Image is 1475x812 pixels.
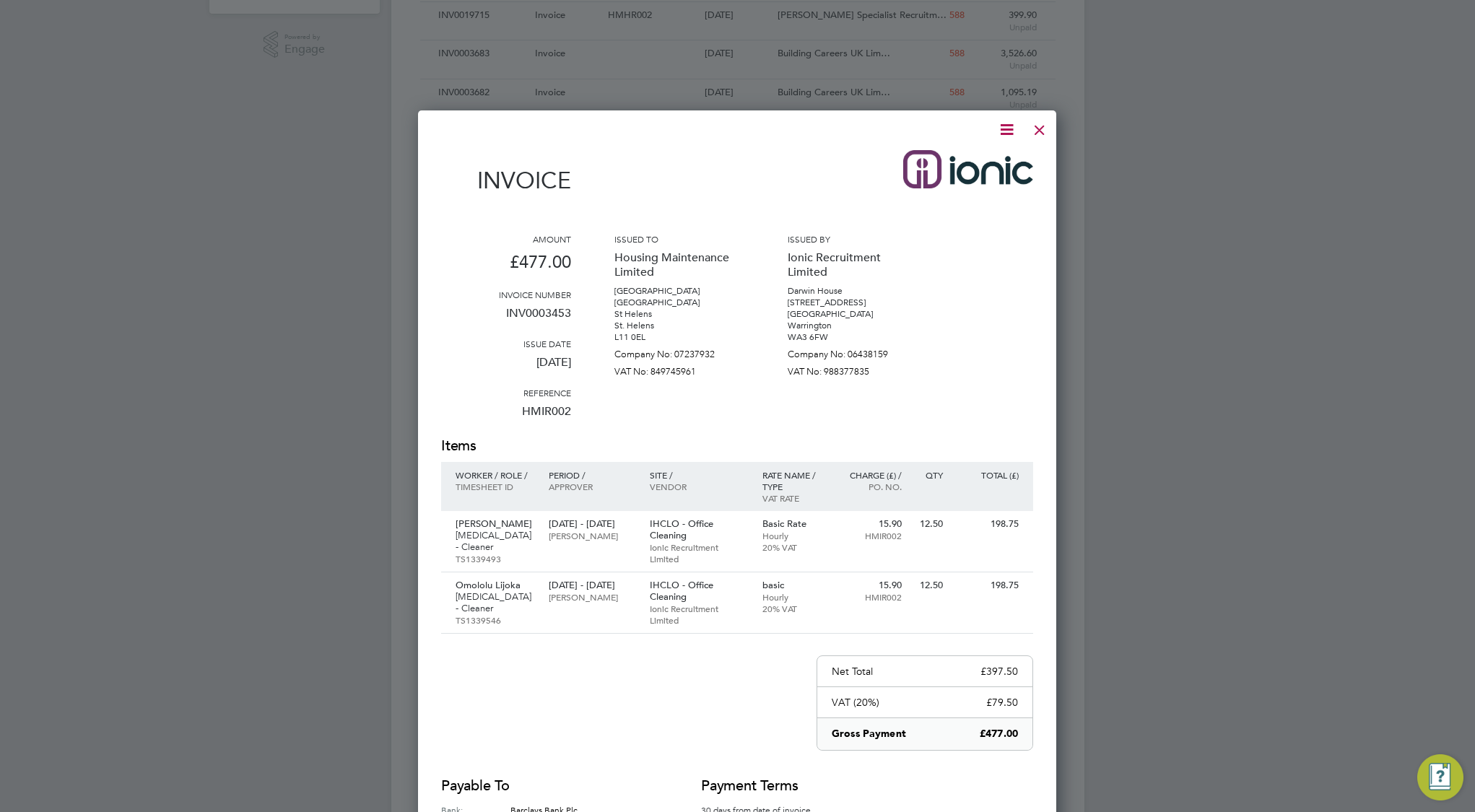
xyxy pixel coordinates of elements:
p: [DATE] - [DATE] [549,518,635,530]
p: St. Helens [614,320,744,331]
p: Ionic Recruitment Limited [650,603,748,626]
p: HMIR002 [441,398,571,436]
h3: Amount [441,233,571,245]
p: HMIR002 [839,530,902,541]
p: £79.50 [986,696,1018,709]
p: TS1339546 [456,614,534,626]
p: 198.75 [957,580,1019,591]
p: Timesheet ID [456,481,534,492]
h1: Invoice [441,167,571,194]
p: [MEDICAL_DATA] - Cleaner [456,591,534,614]
p: £477.00 [980,727,1018,741]
p: 15.90 [839,518,902,530]
p: VAT No: 849745961 [614,360,744,377]
p: QTY [916,469,943,481]
p: Warrington [788,320,918,331]
h2: Payable to [441,776,658,796]
h3: Invoice number [441,289,571,300]
p: [MEDICAL_DATA] - Cleaner [456,530,534,553]
p: [PERSON_NAME] [549,530,635,541]
h3: Issued by [788,233,918,245]
p: VAT No: 988377835 [788,360,918,377]
p: L11 0EL [614,331,744,343]
h2: Items [441,436,1033,456]
p: Omololu Lijoka [456,580,534,591]
p: [DATE] - [DATE] [549,580,635,591]
p: 12.50 [916,580,943,591]
p: basic [762,580,825,591]
p: 198.75 [957,518,1019,530]
p: Charge (£) / [839,469,902,481]
h2: Payment terms [701,776,831,796]
p: £397.50 [980,665,1018,678]
p: Company No: 07237932 [614,343,744,360]
p: Housing Maintenance Limited [614,245,744,285]
p: Basic Rate [762,518,825,530]
p: INV0003453 [441,300,571,338]
p: £477.00 [441,245,571,289]
p: TS1339493 [456,553,534,564]
img: ionic-logo-remittance.png [903,150,1033,188]
p: [GEOGRAPHIC_DATA] [614,297,744,308]
p: [DATE] [441,349,571,387]
p: Worker / Role / [456,469,534,481]
p: St Helens [614,308,744,320]
p: IHCLO - Office Cleaning [650,580,748,603]
p: Rate name / type [762,469,825,492]
p: WA3 6FW [788,331,918,343]
p: VAT (20%) [832,696,879,709]
p: 20% VAT [762,541,825,553]
p: VAT rate [762,492,825,504]
p: Hourly [762,530,825,541]
p: Company No: 06438159 [788,343,918,360]
p: Darwin House [STREET_ADDRESS] [788,285,918,308]
p: HMIR002 [839,591,902,603]
h3: Reference [441,387,571,398]
p: [PERSON_NAME] [456,518,534,530]
p: Vendor [650,481,748,492]
p: [PERSON_NAME] [549,591,635,603]
p: IHCLO - Office Cleaning [650,518,748,541]
p: Period / [549,469,635,481]
button: Engage Resource Center [1417,754,1463,800]
p: Gross Payment [832,727,906,741]
p: 12.50 [916,518,943,530]
p: Approver [549,481,635,492]
p: Total (£) [957,469,1019,481]
p: Po. No. [839,481,902,492]
h3: Issue date [441,338,571,349]
p: Hourly [762,591,825,603]
p: 15.90 [839,580,902,591]
p: Net Total [832,665,873,678]
p: 20% VAT [762,603,825,614]
p: [GEOGRAPHIC_DATA] [614,285,744,297]
p: Ionic Recruitment Limited [650,541,748,564]
p: [GEOGRAPHIC_DATA] [788,308,918,320]
h3: Issued to [614,233,744,245]
p: Ionic Recruitment Limited [788,245,918,285]
p: Site / [650,469,748,481]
